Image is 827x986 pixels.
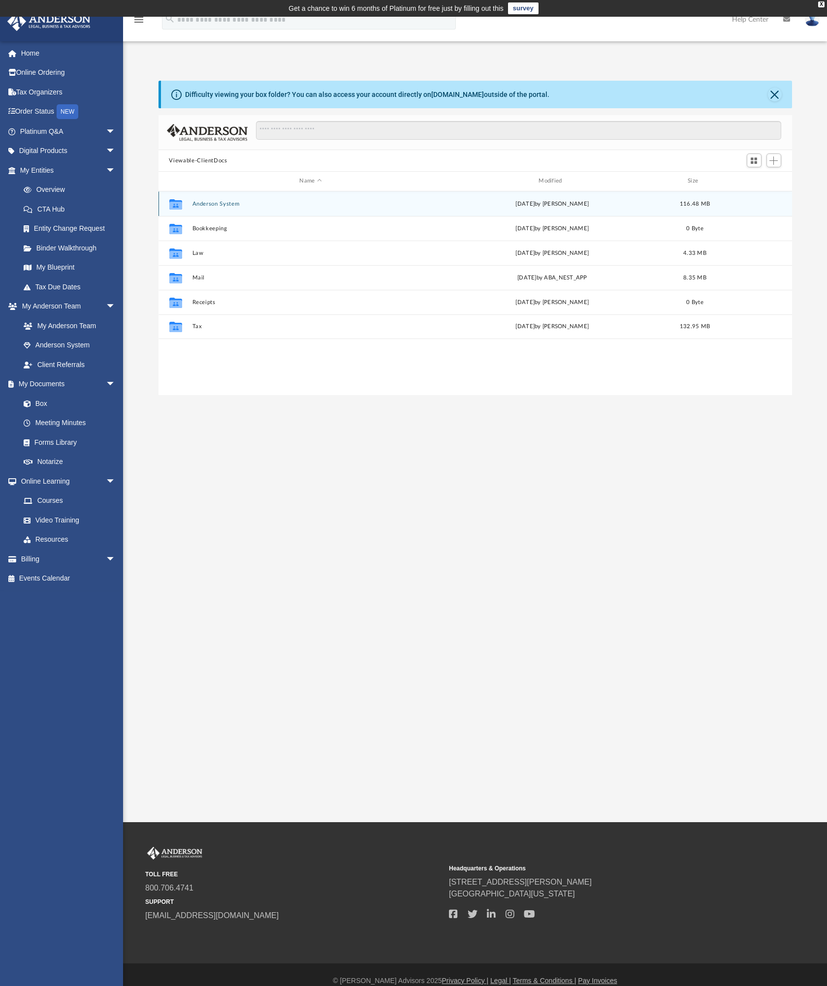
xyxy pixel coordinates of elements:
[145,897,442,906] small: SUPPORT
[57,104,78,119] div: NEW
[14,413,126,433] a: Meeting Minutes
[434,248,671,257] div: [DATE] by [PERSON_NAME]
[145,884,193,892] a: 800.706.4741
[434,224,671,233] div: [DATE] by [PERSON_NAME]
[508,2,539,14] a: survey
[162,177,187,185] div: id
[449,890,575,898] a: [GEOGRAPHIC_DATA][US_STATE]
[679,201,709,206] span: 116.48 MB
[513,977,576,985] a: Terms & Conditions |
[106,297,126,317] span: arrow_drop_down
[133,14,145,26] i: menu
[14,394,121,413] a: Box
[768,88,782,101] button: Close
[683,275,706,280] span: 8.35 MB
[159,191,792,395] div: grid
[14,238,130,258] a: Binder Walkthrough
[106,471,126,492] span: arrow_drop_down
[14,258,126,277] a: My Blueprint
[106,141,126,161] span: arrow_drop_down
[7,122,130,141] a: Platinum Q&Aarrow_drop_down
[14,199,130,219] a: CTA Hub
[683,250,706,255] span: 4.33 MB
[14,277,130,297] a: Tax Due Dates
[7,141,130,161] a: Digital Productsarrow_drop_down
[106,374,126,395] span: arrow_drop_down
[7,63,130,83] a: Online Ordering
[449,878,592,886] a: [STREET_ADDRESS][PERSON_NAME]
[431,91,484,98] a: [DOMAIN_NAME]
[192,250,429,256] button: Law
[256,121,781,140] input: Search files and folders
[7,297,126,316] a: My Anderson Teamarrow_drop_down
[14,530,126,550] a: Resources
[434,199,671,208] div: [DATE] by [PERSON_NAME]
[7,102,130,122] a: Order StatusNEW
[7,374,126,394] a: My Documentsarrow_drop_down
[191,177,429,185] div: Name
[14,432,121,452] a: Forms Library
[14,180,130,200] a: Overview
[4,12,94,31] img: Anderson Advisors Platinum Portal
[14,219,130,239] a: Entity Change Request
[442,977,489,985] a: Privacy Policy |
[719,177,788,185] div: id
[7,549,130,569] a: Billingarrow_drop_down
[434,273,671,282] div: [DATE] by ABA_NEST_APP
[145,847,204,860] img: Anderson Advisors Platinum Portal
[14,355,126,374] a: Client Referrals
[145,870,442,879] small: TOLL FREE
[14,452,126,472] a: Notarize
[7,43,130,63] a: Home
[288,2,504,14] div: Get a chance to win 6 months of Platinum for free just by filling out this
[7,471,126,491] a: Online Learningarrow_drop_down
[192,299,429,306] button: Receipts
[192,225,429,232] button: Bookkeeping
[449,864,746,873] small: Headquarters & Operations
[578,977,617,985] a: Pay Invoices
[164,13,175,24] i: search
[133,19,145,26] a: menu
[192,201,429,207] button: Anderson System
[192,323,429,330] button: Tax
[675,177,714,185] div: Size
[14,491,126,511] a: Courses
[192,275,429,281] button: Mail
[123,976,827,986] div: © [PERSON_NAME] Advisors 2025
[679,324,709,329] span: 132.95 MB
[145,911,279,920] a: [EMAIL_ADDRESS][DOMAIN_NAME]
[14,510,121,530] a: Video Training
[805,12,820,27] img: User Pic
[686,299,703,305] span: 0 Byte
[818,1,825,7] div: close
[106,160,126,181] span: arrow_drop_down
[14,316,121,336] a: My Anderson Team
[433,177,670,185] div: Modified
[490,977,511,985] a: Legal |
[14,336,126,355] a: Anderson System
[7,569,130,588] a: Events Calendar
[7,160,130,180] a: My Entitiesarrow_drop_down
[434,298,671,307] div: [DATE] by [PERSON_NAME]
[434,322,671,331] div: [DATE] by [PERSON_NAME]
[7,82,130,102] a: Tax Organizers
[106,122,126,142] span: arrow_drop_down
[686,225,703,231] span: 0 Byte
[185,90,549,100] div: Difficulty viewing your box folder? You can also access your account directly on outside of the p...
[747,154,762,167] button: Switch to Grid View
[766,154,781,167] button: Add
[106,549,126,569] span: arrow_drop_down
[169,156,227,165] button: Viewable-ClientDocs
